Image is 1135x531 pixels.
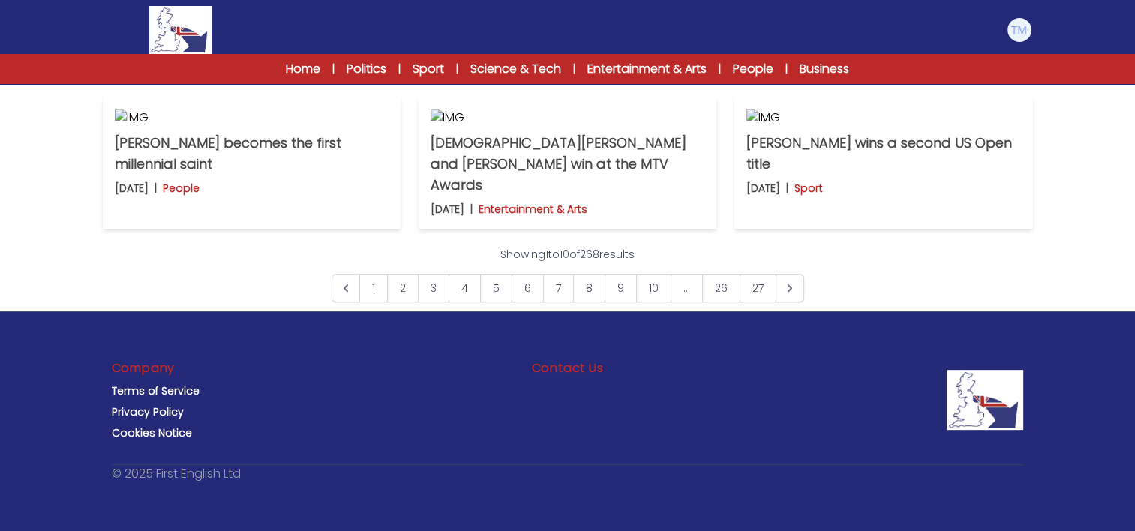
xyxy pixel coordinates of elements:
[387,274,419,302] a: Go to page 2
[112,465,241,483] p: © 2025 First English Ltd
[800,60,849,78] a: Business
[449,274,481,302] a: Go to page 4
[163,181,200,196] p: People
[103,6,259,54] a: Logo
[512,274,544,302] a: Go to page 6
[587,60,707,78] a: Entertainment & Arts
[332,274,360,302] span: &laquo; Previous
[347,60,386,78] a: Politics
[531,359,603,377] h3: Contact Us
[746,181,780,196] p: [DATE]
[480,274,512,302] a: Go to page 5
[545,247,548,262] span: 1
[543,274,574,302] a: Go to page 7
[431,133,704,196] p: [DEMOGRAPHIC_DATA][PERSON_NAME] and [PERSON_NAME] win at the MTV Awards
[573,274,605,302] a: Go to page 8
[702,274,740,302] a: Go to page 26
[115,109,389,127] img: IMG
[470,60,561,78] a: Science & Tech
[479,202,587,217] p: Entertainment & Arts
[103,97,401,229] a: IMG [PERSON_NAME] becomes the first millennial saint [DATE] | People
[734,97,1032,229] a: IMG [PERSON_NAME] wins a second US Open title [DATE] | Sport
[456,61,458,76] span: |
[418,274,449,302] a: Go to page 3
[605,274,637,302] a: Go to page 9
[580,247,599,262] span: 268
[431,202,464,217] p: [DATE]
[719,61,721,76] span: |
[149,6,211,54] img: Logo
[332,61,335,76] span: |
[740,274,776,302] a: Go to page 27
[776,274,804,302] a: Next &raquo;
[560,247,569,262] span: 10
[115,181,149,196] p: [DATE]
[794,181,823,196] p: Sport
[155,181,157,196] b: |
[671,274,703,302] span: ...
[413,60,444,78] a: Sport
[470,202,473,217] b: |
[947,370,1024,430] img: Company Logo
[573,61,575,76] span: |
[286,60,320,78] a: Home
[419,97,716,229] a: IMG [DEMOGRAPHIC_DATA][PERSON_NAME] and [PERSON_NAME] win at the MTV Awards [DATE] | Entertainmen...
[746,133,1020,175] p: [PERSON_NAME] wins a second US Open title
[1007,18,1031,42] img: Tommaso Molella
[786,181,788,196] b: |
[431,109,704,127] img: IMG
[359,274,388,302] span: 1
[112,383,200,398] a: Terms of Service
[733,60,773,78] a: People
[785,61,788,76] span: |
[636,274,671,302] a: Go to page 10
[500,247,635,262] p: Showing to of results
[112,359,176,377] h3: Company
[112,425,192,440] a: Cookies Notice
[115,133,389,175] p: [PERSON_NAME] becomes the first millennial saint
[112,404,184,419] a: Privacy Policy
[332,247,804,302] nav: Pagination Navigation
[746,109,1020,127] img: IMG
[398,61,401,76] span: |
